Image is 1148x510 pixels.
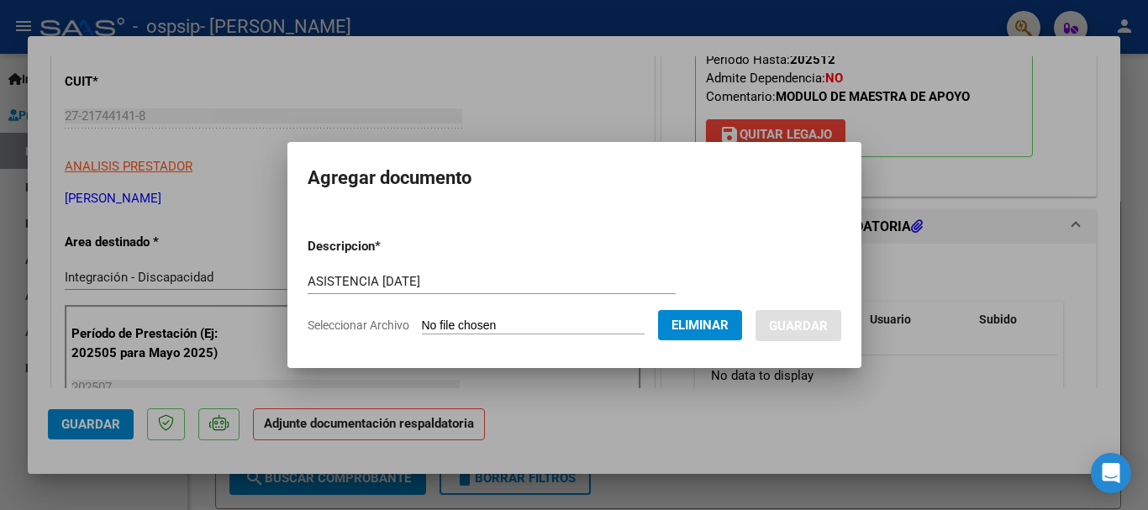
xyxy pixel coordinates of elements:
[671,318,729,333] span: Eliminar
[756,310,841,341] button: Guardar
[1091,453,1131,493] div: Open Intercom Messenger
[308,318,409,332] span: Seleccionar Archivo
[308,162,841,194] h2: Agregar documento
[658,310,742,340] button: Eliminar
[308,237,468,256] p: Descripcion
[769,318,828,334] span: Guardar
